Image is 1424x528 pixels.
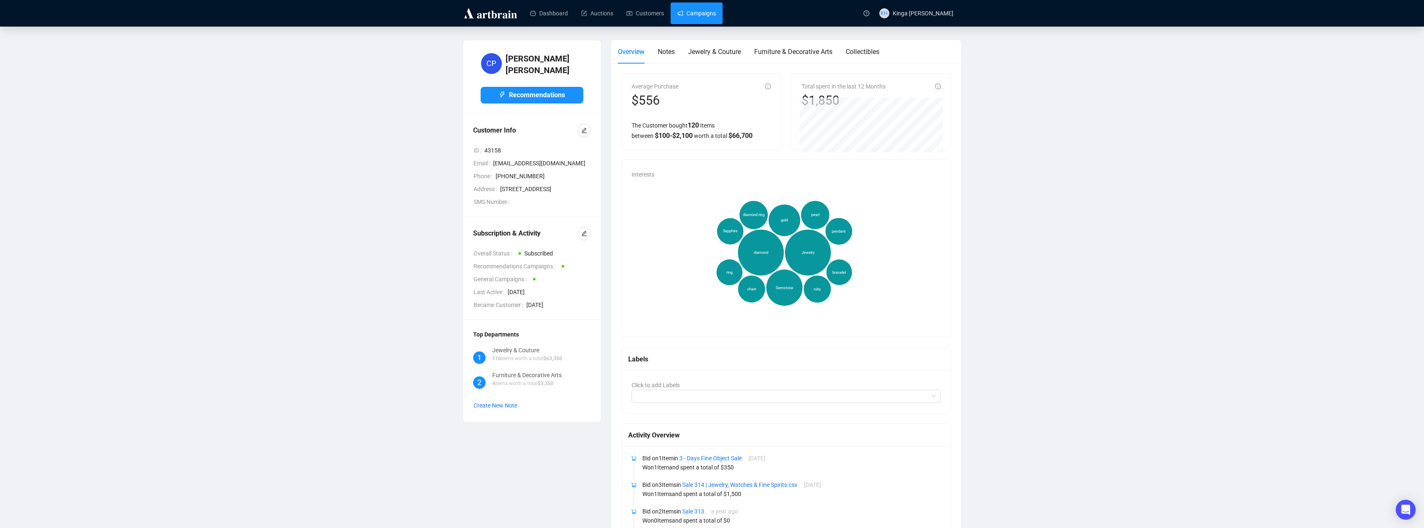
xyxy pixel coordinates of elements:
span: Kinga [PERSON_NAME] [893,10,953,17]
span: Overall Status [474,249,515,258]
span: CP [486,58,496,69]
span: a year ago [711,508,738,515]
span: Overview [618,48,644,56]
p: Items worth a total [492,380,562,388]
span: gold [781,217,788,223]
div: Jewelry & Couture [492,346,562,355]
span: [DATE] [748,455,765,462]
span: Recommendations [509,90,565,100]
span: $ 100 - $ 2,100 [655,132,693,140]
div: Furniture & Decorative Arts [492,371,562,380]
span: [DATE] [804,481,821,488]
p: Won 1 Item and spent a total of $ 350 [642,463,941,472]
span: bracelet [832,269,846,275]
span: Jewelry & Couture [688,48,741,56]
span: edit [581,231,587,236]
a: Sale 313 [682,508,704,515]
span: Create New Note [474,402,517,409]
span: $ 63,350 [543,356,562,361]
span: Became Customer [474,300,526,309]
a: Sale 314 | Jewelry, Watches & Fine Spirits.csv [682,481,797,488]
a: Campaigns [677,2,716,24]
span: 1 [477,352,481,363]
div: $1,850 [802,93,886,108]
span: Last Active [474,287,508,297]
span: KH [881,9,888,17]
div: Open Intercom Messenger [1396,500,1416,520]
span: Click to add Labels [632,382,680,388]
h4: [PERSON_NAME] [PERSON_NAME] [506,53,583,76]
span: shopping-cart [631,482,637,488]
span: $ 3,350 [538,381,553,386]
span: pearl [811,212,819,218]
span: chain [747,286,756,292]
span: Average Purchase [632,83,679,90]
a: Customers [627,2,664,24]
p: Bid on 3 Item s in [642,480,941,489]
span: question-circle [864,10,869,16]
span: [EMAIL_ADDRESS][DOMAIN_NAME] [493,159,591,168]
p: Won 1 Item s and spent a total of $ 1,500 [642,489,941,499]
div: $556 [632,93,679,108]
p: Won 0 Item s and spent a total of $ 0 [642,516,941,525]
span: Interests [632,171,654,178]
span: diamond ring [743,212,764,218]
a: 3 - Days Fine Object Sale [679,455,742,462]
span: $ 66,700 [728,132,753,140]
span: ring [726,270,733,275]
span: Gemstone [775,285,793,291]
a: Auctions [581,2,613,24]
span: Recommendations Campaigns [474,262,558,271]
div: Top Departments [473,330,591,339]
span: 2 [477,377,481,388]
p: Items worth a total [492,355,562,363]
span: ruby [814,286,821,292]
span: pendant [832,228,846,234]
div: Subscription & Activity [473,228,577,238]
span: [PHONE_NUMBER] [496,172,591,181]
img: logo [463,7,518,20]
span: Jewelry [801,250,814,255]
span: General Campaigns [474,275,530,284]
span: Total spent in the last 12 Months [802,83,886,90]
span: SMS Number [474,197,513,206]
p: Bid on 1 Item in [642,454,941,463]
div: The Customer bought Items between worth a total [632,120,771,141]
span: Furniture & Decorative Arts [754,48,832,56]
span: Email [474,159,493,168]
span: Collectibles [846,48,879,56]
p: Bid on 2 Item s in [642,507,941,516]
span: shopping-cart [631,456,637,462]
span: [STREET_ADDRESS] [500,184,591,194]
span: thunderbolt [499,91,506,98]
span: Notes [658,48,675,56]
span: Subscribed [524,250,553,257]
span: shopping-cart [631,509,637,515]
span: 4 [492,381,495,386]
div: Labels [628,354,945,364]
span: Sapphire [723,228,737,234]
span: Phone [474,172,496,181]
span: Address [474,184,500,194]
span: info-circle [765,83,771,89]
span: 120 [688,121,699,129]
span: ID [474,146,484,155]
div: Activity Overview [628,430,945,440]
div: Customer Info [473,125,577,135]
span: 116 [492,356,501,361]
span: [DATE] [508,287,591,297]
a: Dashboard [530,2,568,24]
button: Recommendations [481,87,583,103]
button: Create New Note [473,399,518,412]
span: 43158 [484,146,591,155]
span: edit [581,128,587,133]
span: info-circle [935,83,941,89]
span: [DATE] [526,300,591,309]
span: diamond [753,250,768,255]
